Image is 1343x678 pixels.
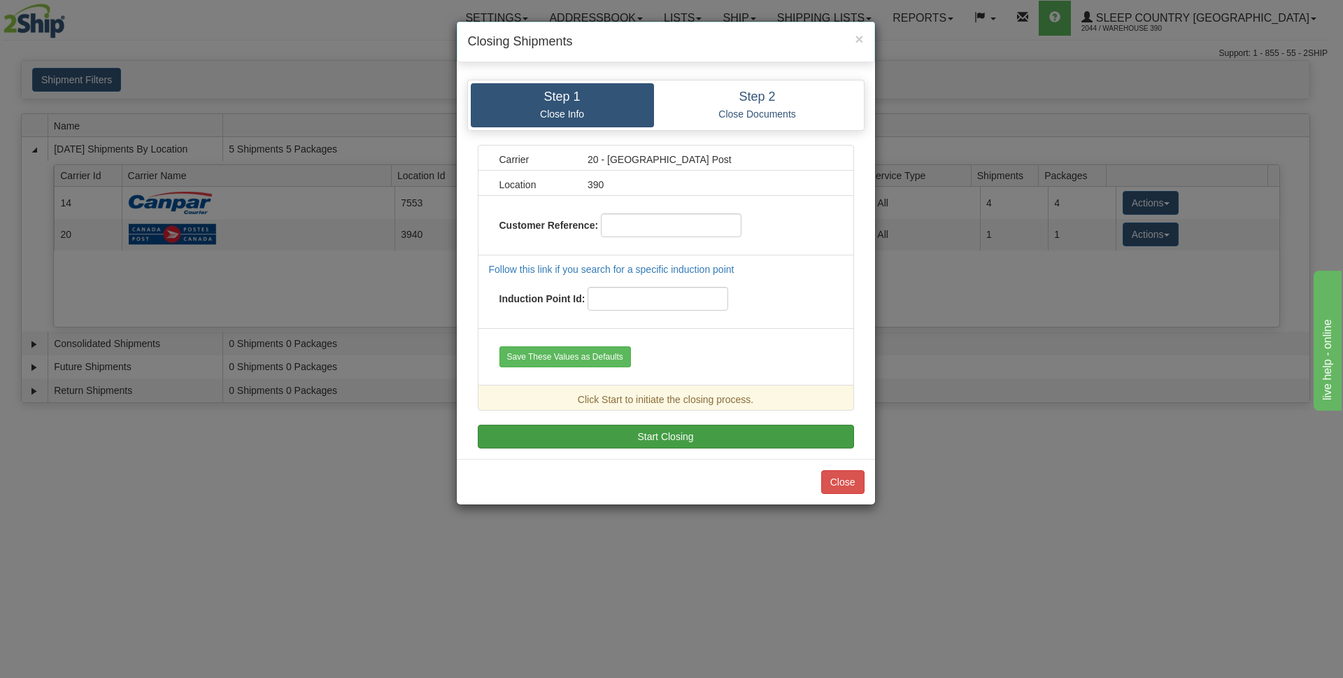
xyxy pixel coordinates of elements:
[577,153,843,167] div: 20 - [GEOGRAPHIC_DATA] Post
[821,470,865,494] button: Close
[489,178,578,192] div: Location
[489,153,578,167] div: Carrier
[855,31,863,47] span: ×
[499,218,599,232] label: Customer Reference:
[665,108,851,120] p: Close Documents
[481,108,644,120] p: Close Info
[1311,267,1342,410] iframe: chat widget
[478,425,854,449] button: Start Closing
[665,90,851,104] h4: Step 2
[577,178,843,192] div: 390
[489,264,734,275] a: Follow this link if you search for a specific induction point
[471,83,654,127] a: Step 1 Close Info
[499,346,631,367] button: Save These Values as Defaults
[654,83,861,127] a: Step 2 Close Documents
[499,292,585,306] label: Induction Point Id:
[468,33,864,51] h4: Closing Shipments
[855,31,863,46] button: Close
[481,90,644,104] h4: Step 1
[10,8,129,25] div: live help - online
[489,393,843,407] div: Click Start to initiate the closing process.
